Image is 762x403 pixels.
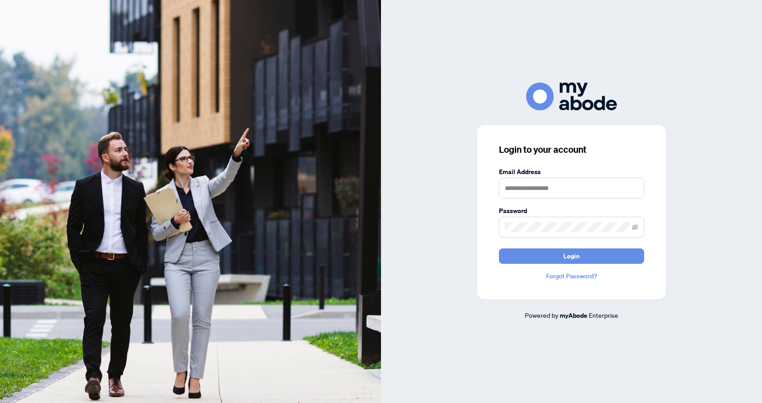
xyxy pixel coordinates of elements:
[499,143,644,156] h3: Login to your account
[525,311,558,319] span: Powered by
[560,311,587,320] a: myAbode
[499,271,644,281] a: Forgot Password?
[632,224,638,230] span: eye-invisible
[589,311,618,319] span: Enterprise
[526,83,617,110] img: ma-logo
[563,249,580,263] span: Login
[499,206,644,216] label: Password
[499,167,644,177] label: Email Address
[499,248,644,264] button: Login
